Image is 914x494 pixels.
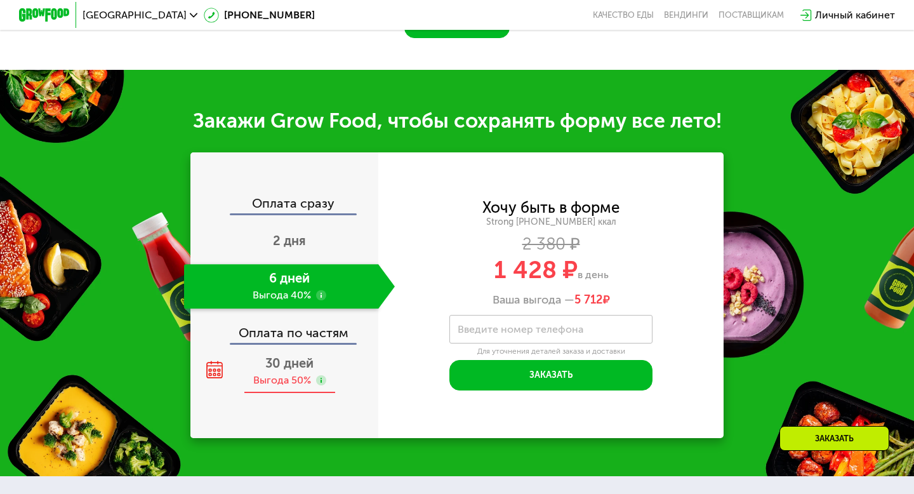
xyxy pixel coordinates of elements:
[253,373,311,387] div: Выгода 50%
[265,356,314,371] span: 30 дней
[378,237,724,251] div: 2 380 ₽
[593,10,654,20] a: Качество еды
[664,10,708,20] a: Вендинги
[719,10,784,20] div: поставщикам
[779,426,889,451] div: Заказать
[578,269,609,281] span: в день
[574,293,603,307] span: 5 712
[458,326,583,333] label: Введите номер телефона
[378,293,724,307] div: Ваша выгода —
[449,360,652,391] button: Заказать
[273,233,306,248] span: 2 дня
[192,197,378,213] div: Оплата сразу
[192,314,378,343] div: Оплата по частям
[204,8,315,23] a: [PHONE_NUMBER]
[815,8,895,23] div: Личный кабинет
[574,293,610,307] span: ₽
[449,347,652,357] div: Для уточнения деталей заказа и доставки
[494,255,578,284] span: 1 428 ₽
[482,201,619,215] div: Хочу быть в форме
[83,10,187,20] span: [GEOGRAPHIC_DATA]
[378,217,724,228] div: Strong [PHONE_NUMBER] ккал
